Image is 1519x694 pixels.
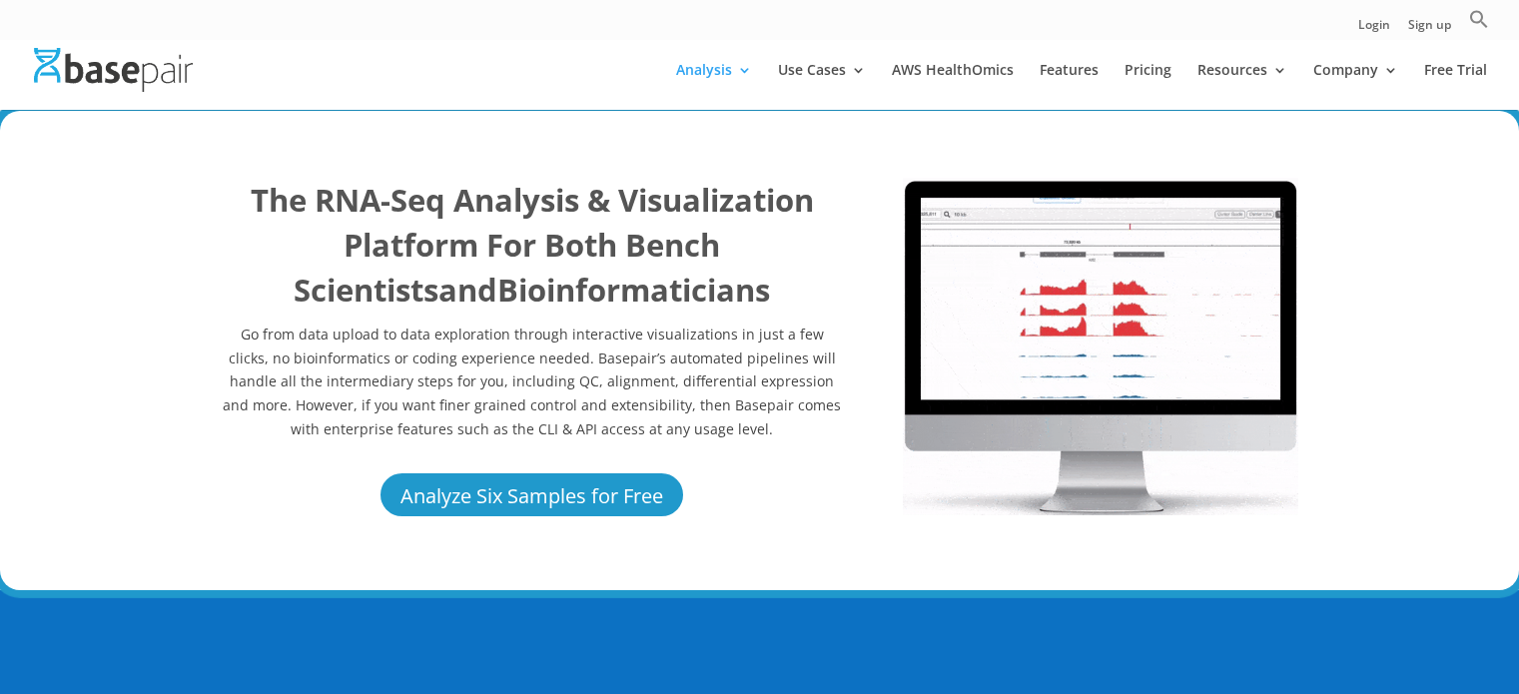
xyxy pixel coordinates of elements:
[34,48,193,91] img: Basepair
[1424,63,1487,110] a: Free Trial
[378,470,686,519] a: Analyze Six Samples for Free
[903,178,1298,515] img: RNA Seq 2022
[1197,63,1287,110] a: Resources
[892,63,1014,110] a: AWS HealthOmics
[497,269,770,311] b: Bioinformaticians
[1313,63,1398,110] a: Company
[251,179,814,311] b: The RNA-Seq Analysis & Visualization Platform For Both Bench Scientists
[1125,63,1171,110] a: Pricing
[1358,19,1390,40] a: Login
[1040,63,1099,110] a: Features
[221,323,844,441] p: Go from data upload to data exploration through interactive visualizations in just a few clicks, ...
[1469,9,1489,29] svg: Search
[1408,19,1451,40] a: Sign up
[438,269,497,311] b: and
[778,63,866,110] a: Use Cases
[676,63,752,110] a: Analysis
[1469,9,1489,40] a: Search Icon Link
